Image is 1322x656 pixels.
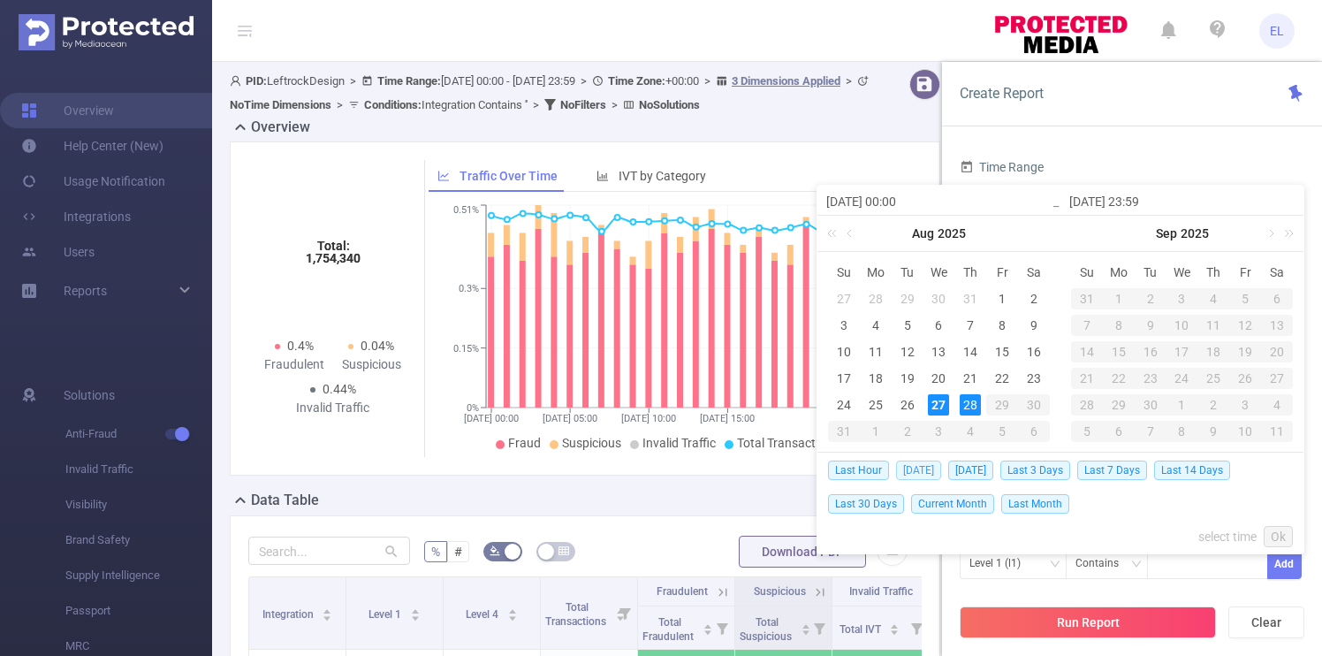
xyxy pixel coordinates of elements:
td: October 4, 2025 [1261,392,1293,418]
td: September 1, 2025 [860,418,892,445]
span: Tu [892,264,923,280]
div: 19 [1229,341,1261,362]
td: September 15, 2025 [1103,339,1135,365]
span: Passport [65,593,212,629]
td: September 7, 2025 [1071,312,1103,339]
span: Visibility [65,487,212,523]
td: September 11, 2025 [1197,312,1229,339]
div: 5 [1229,288,1261,309]
td: September 18, 2025 [1197,339,1229,365]
div: 28 [1071,394,1103,416]
td: September 6, 2025 [1018,418,1050,445]
div: 1 [991,288,1013,309]
div: 10 [1229,421,1261,442]
td: September 28, 2025 [1071,392,1103,418]
tspan: [DATE] 05:00 [543,413,597,424]
td: September 29, 2025 [1103,392,1135,418]
div: Fraudulent [255,355,333,374]
div: 30 [928,288,949,309]
tspan: 0% [467,402,479,414]
td: September 3, 2025 [923,418,955,445]
td: August 16, 2025 [1018,339,1050,365]
span: 0.4% [287,339,314,353]
div: 31 [1071,288,1103,309]
td: August 6, 2025 [923,312,955,339]
div: 19 [897,368,918,389]
div: 5 [1071,421,1103,442]
span: Solutions [64,378,115,413]
div: 22 [1103,368,1135,389]
td: September 27, 2025 [1261,365,1293,392]
td: August 22, 2025 [986,365,1018,392]
th: Thu [1197,259,1229,286]
div: Invalid Traffic [294,399,372,417]
div: 3 [923,421,955,442]
div: 29 [897,288,918,309]
div: 27 [833,288,855,309]
tspan: 0.15% [453,343,479,355]
span: Sa [1018,264,1050,280]
div: 31 [960,288,981,309]
div: 7 [1071,315,1103,336]
span: 0.44% [323,382,356,396]
span: Last 14 Days [1154,461,1230,480]
span: Last Hour [828,461,889,480]
th: Wed [923,259,955,286]
tspan: Total: [316,239,349,253]
span: Su [1071,264,1103,280]
a: Next month (PageDown) [1262,216,1278,251]
td: September 2, 2025 [892,418,923,445]
button: Download PDF [739,536,866,568]
a: Next year (Control + right) [1274,216,1297,251]
div: 22 [991,368,1013,389]
td: August 10, 2025 [828,339,860,365]
b: Time Range: [377,74,441,88]
td: July 29, 2025 [892,286,923,312]
td: August 7, 2025 [954,312,986,339]
td: August 29, 2025 [986,392,1018,418]
th: Tue [1135,259,1166,286]
th: Sat [1018,259,1050,286]
button: Clear [1228,606,1304,638]
td: August 3, 2025 [828,312,860,339]
td: October 3, 2025 [1229,392,1261,418]
td: July 27, 2025 [828,286,860,312]
span: Anti-Fraud [65,416,212,452]
b: No Time Dimensions [230,98,331,111]
span: LeftrockDesign [DATE] 00:00 - [DATE] 23:59 +00:00 [230,74,873,111]
td: September 12, 2025 [1229,312,1261,339]
div: Level 1 (l1) [969,549,1033,578]
div: 16 [1135,341,1166,362]
div: 11 [1261,421,1293,442]
td: August 20, 2025 [923,365,955,392]
div: 24 [1166,368,1198,389]
div: 23 [1135,368,1166,389]
div: 14 [960,341,981,362]
a: Reports [64,273,107,309]
td: September 22, 2025 [1103,365,1135,392]
span: Sa [1261,264,1293,280]
tspan: [DATE] 15:00 [700,413,755,424]
span: Fraudulent [657,585,708,598]
div: 15 [1103,341,1135,362]
td: August 4, 2025 [860,312,892,339]
td: September 8, 2025 [1103,312,1135,339]
span: Total Transactions [737,436,839,450]
b: Time Zone: [608,74,665,88]
span: Mo [860,264,892,280]
div: 21 [1071,368,1103,389]
span: Fr [986,264,1018,280]
td: October 9, 2025 [1197,418,1229,445]
span: Th [954,264,986,280]
span: Brand Safety [65,523,212,558]
div: 18 [865,368,886,389]
span: Supply Intelligence [65,558,212,593]
div: 28 [960,394,981,416]
td: September 6, 2025 [1261,286,1293,312]
td: August 24, 2025 [828,392,860,418]
b: No Filters [560,98,606,111]
a: Aug [910,216,936,251]
span: Reports [64,284,107,298]
tspan: [DATE] 10:00 [621,413,676,424]
td: September 20, 2025 [1261,339,1293,365]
